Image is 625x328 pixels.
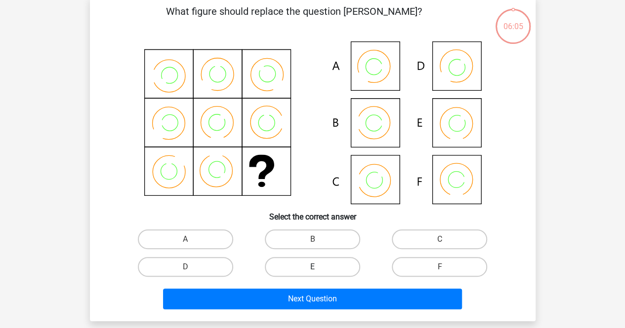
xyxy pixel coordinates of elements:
h6: Select the correct answer [106,204,520,221]
p: What figure should replace the question [PERSON_NAME]? [106,4,483,34]
label: C [392,229,487,249]
label: D [138,257,233,277]
label: E [265,257,360,277]
label: F [392,257,487,277]
label: A [138,229,233,249]
div: 06:05 [495,8,532,33]
label: B [265,229,360,249]
button: Next Question [163,289,462,309]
